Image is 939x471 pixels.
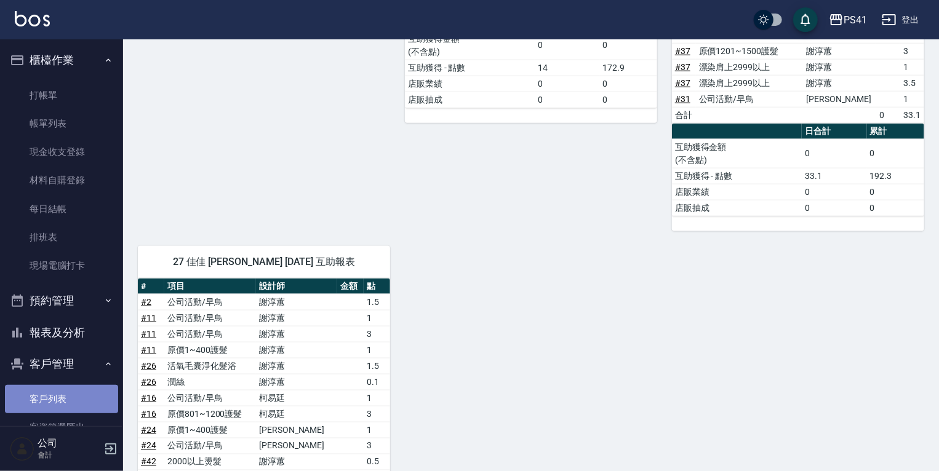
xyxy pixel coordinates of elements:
td: 33.1 [900,107,924,123]
a: #26 [141,377,156,387]
td: 2000以上燙髮 [164,454,256,470]
td: [PERSON_NAME] [256,422,337,438]
td: 店販業績 [672,184,802,200]
td: 謝淳蕙 [256,310,337,326]
button: 預約管理 [5,285,118,317]
a: 打帳單 [5,81,118,109]
td: 互助獲得金額 (不含點) [405,31,535,60]
div: PS41 [844,12,867,28]
td: 潤絲 [164,374,256,390]
th: 設計師 [256,279,337,295]
td: 原價1~400護髮 [164,422,256,438]
a: #37 [675,78,690,88]
td: 公司活動/早鳥 [164,438,256,454]
th: 日合計 [802,124,867,140]
td: 0 [867,184,924,200]
td: 0 [600,31,657,60]
a: #17 [675,30,690,40]
td: 漂染肩上2999以上 [696,75,803,91]
th: 累計 [867,124,924,140]
td: 1 [900,59,924,75]
td: 互助獲得 - 點數 [405,60,535,76]
td: 3 [900,43,924,59]
td: 公司活動/早鳥 [164,310,256,326]
a: #11 [141,313,156,323]
td: 1 [364,310,390,326]
th: # [138,279,164,295]
a: #16 [141,393,156,403]
a: 現場電腦打卡 [5,251,118,280]
td: 漂染肩上2999以上 [696,59,803,75]
td: 0 [802,184,867,200]
td: 互助獲得金額 (不含點) [672,139,802,168]
button: 報表及分析 [5,317,118,349]
td: 謝淳蕙 [803,75,876,91]
span: 27 佳佳 [PERSON_NAME] [DATE] 互助報表 [153,256,375,268]
a: #42 [141,457,156,467]
td: [PERSON_NAME] [803,91,876,107]
table: a dense table [672,124,924,216]
a: #31 [675,94,690,104]
td: 店販抽成 [405,92,535,108]
td: 原價1201~1500護髮 [696,43,803,59]
img: Logo [15,11,50,26]
td: 1 [900,91,924,107]
td: 合計 [672,107,696,123]
td: 謝淳蕙 [256,294,337,310]
td: 謝淳蕙 [803,59,876,75]
td: 謝淳蕙 [256,358,337,374]
td: 柯易廷 [256,390,337,406]
td: 公司活動/早鳥 [164,390,256,406]
td: 謝淳蕙 [256,374,337,390]
td: 原價1~400護髮 [164,342,256,358]
a: #24 [141,425,156,435]
a: 現金收支登錄 [5,138,118,166]
td: 3.5 [900,75,924,91]
td: 1 [364,390,390,406]
td: 1.5 [364,294,390,310]
td: 店販抽成 [672,200,802,216]
td: 1.5 [364,358,390,374]
td: 1 [364,342,390,358]
a: 帳單列表 [5,109,118,138]
td: 0 [867,200,924,216]
a: 客戶列表 [5,385,118,413]
td: 謝淳蕙 [803,43,876,59]
a: #37 [675,62,690,72]
th: 點 [364,279,390,295]
td: 原價801~1200護髮 [164,406,256,422]
button: 櫃檯作業 [5,44,118,76]
td: 0 [535,31,600,60]
h5: 公司 [38,437,100,449]
th: 項目 [164,279,256,295]
td: 公司活動/早鳥 [696,91,803,107]
td: 0 [867,139,924,168]
td: 公司活動/早鳥 [164,294,256,310]
th: 金額 [337,279,364,295]
td: 0 [876,107,900,123]
td: 0 [600,92,657,108]
a: 排班表 [5,223,118,251]
a: #11 [141,345,156,355]
td: 0 [802,139,867,168]
button: PS41 [824,7,872,33]
td: 1 [364,422,390,438]
td: 活氧毛囊淨化髮浴 [164,358,256,374]
td: 0 [535,76,600,92]
td: 3 [364,326,390,342]
td: 14 [535,60,600,76]
td: 謝淳蕙 [256,454,337,470]
td: 33.1 [802,168,867,184]
td: 互助獲得 - 點數 [672,168,802,184]
td: 店販業績 [405,76,535,92]
td: 謝淳蕙 [256,326,337,342]
td: 謝淳蕙 [256,342,337,358]
td: 柯易廷 [256,406,337,422]
td: 172.9 [600,60,657,76]
a: #11 [141,329,156,339]
table: a dense table [405,15,657,108]
button: 客戶管理 [5,348,118,380]
a: #26 [141,361,156,371]
td: 0 [802,200,867,216]
button: save [793,7,818,32]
